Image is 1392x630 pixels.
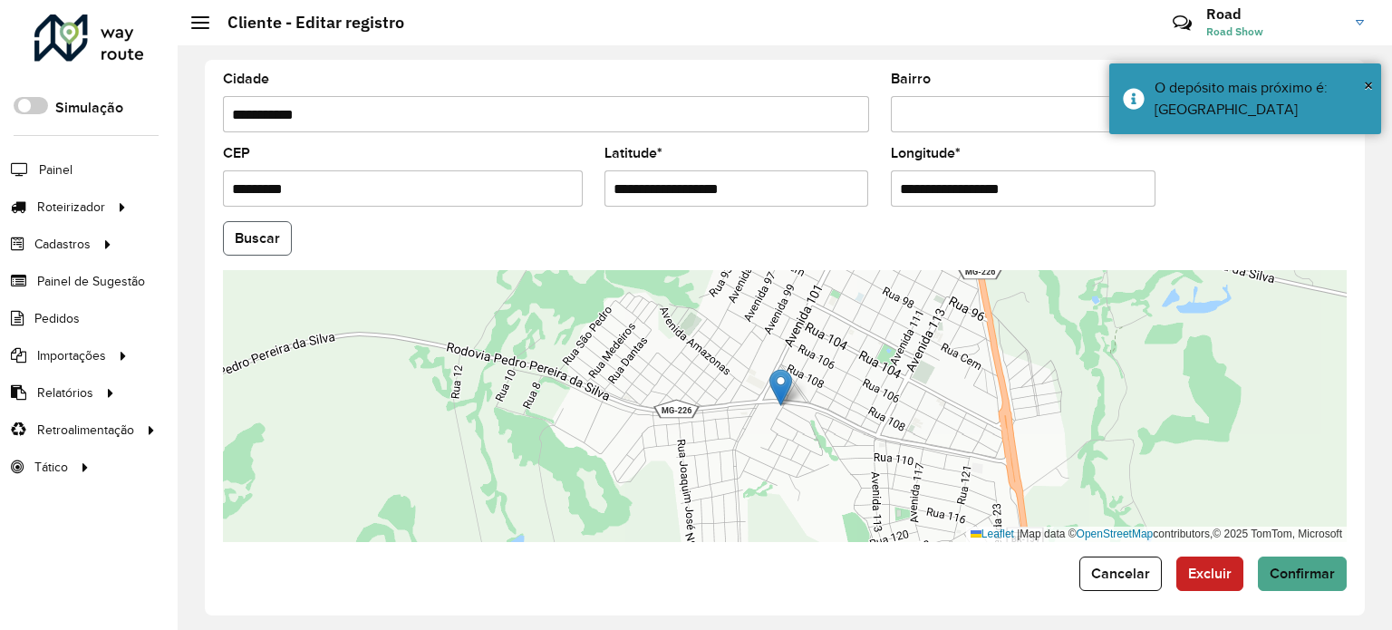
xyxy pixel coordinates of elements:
[34,309,80,328] span: Pedidos
[1017,528,1020,540] span: |
[1155,77,1368,121] div: O depósito mais próximo é: [GEOGRAPHIC_DATA]
[1091,566,1150,581] span: Cancelar
[1206,24,1342,40] span: Road Show
[37,383,93,402] span: Relatórios
[1270,566,1335,581] span: Confirmar
[1364,75,1373,95] span: ×
[37,198,105,217] span: Roteirizador
[769,369,792,406] img: Marker
[1364,72,1373,99] button: Close
[37,272,145,291] span: Painel de Sugestão
[1206,5,1342,23] h3: Road
[209,13,404,33] h2: Cliente - Editar registro
[1258,557,1347,591] button: Confirmar
[223,68,269,90] label: Cidade
[1188,566,1232,581] span: Excluir
[1079,557,1162,591] button: Cancelar
[1163,4,1202,43] a: Contato Rápido
[891,68,931,90] label: Bairro
[1176,557,1243,591] button: Excluir
[37,421,134,440] span: Retroalimentação
[55,97,123,119] label: Simulação
[223,142,250,164] label: CEP
[34,235,91,254] span: Cadastros
[971,528,1014,540] a: Leaflet
[37,346,106,365] span: Importações
[34,458,68,477] span: Tático
[604,142,662,164] label: Latitude
[891,142,961,164] label: Longitude
[1077,528,1154,540] a: OpenStreetMap
[966,527,1347,542] div: Map data © contributors,© 2025 TomTom, Microsoft
[223,221,292,256] button: Buscar
[39,160,72,179] span: Painel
